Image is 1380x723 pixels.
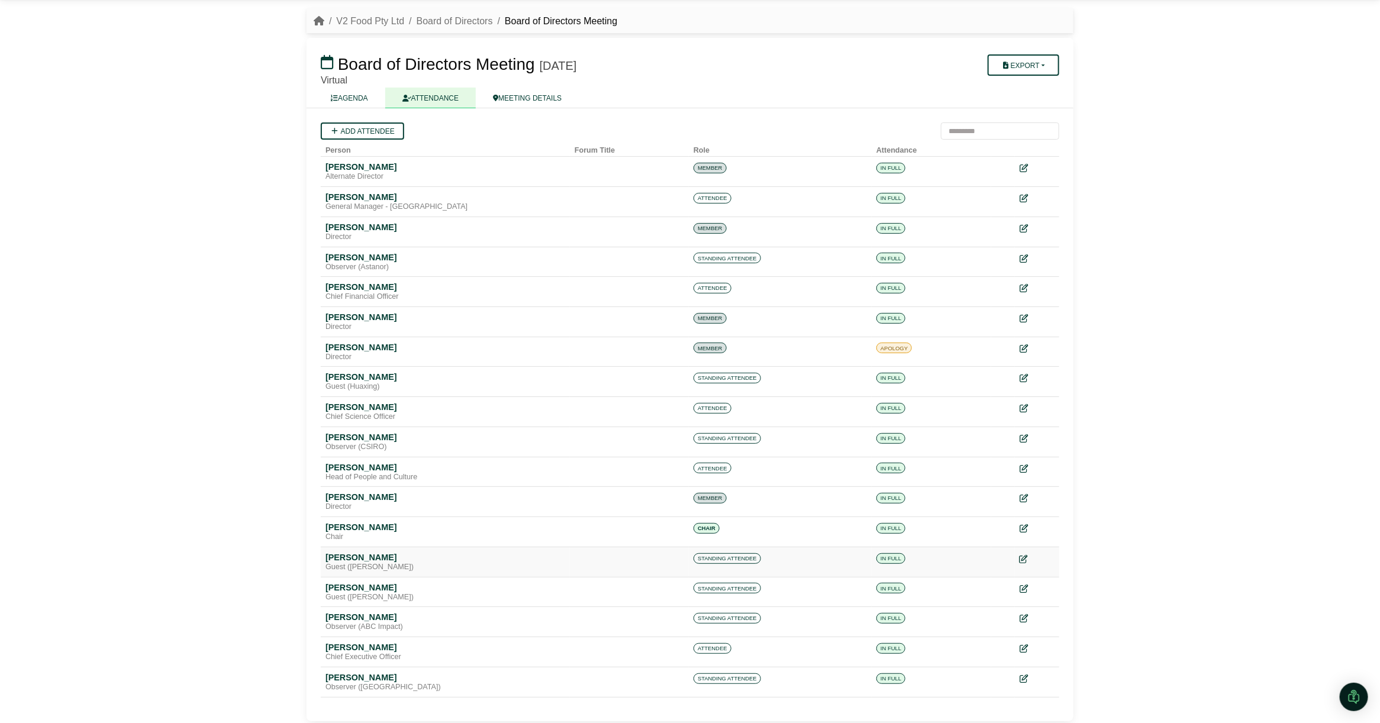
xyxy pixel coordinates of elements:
[694,283,731,293] span: ATTENDEE
[325,612,565,622] div: [PERSON_NAME]
[876,673,905,684] span: IN FULL
[325,263,565,272] div: Observer (Astanor)
[694,193,731,204] span: ATTENDEE
[325,252,565,263] div: [PERSON_NAME]
[325,353,565,362] div: Director
[1020,222,1055,235] div: Edit
[1020,612,1055,625] div: Edit
[325,462,565,473] div: [PERSON_NAME]
[325,563,565,572] div: Guest ([PERSON_NAME])
[1020,192,1055,205] div: Edit
[1020,432,1055,446] div: Edit
[694,613,761,624] span: STANDING ATTENDEE
[314,14,617,29] nav: breadcrumb
[325,622,565,632] div: Observer (ABC Impact)
[325,372,565,382] div: [PERSON_NAME]
[876,643,905,654] span: IN FULL
[1020,552,1055,566] div: Edit
[689,140,872,157] th: Role
[694,343,727,353] span: MEMBER
[876,223,905,234] span: IN FULL
[325,402,565,412] div: [PERSON_NAME]
[1020,372,1055,385] div: Edit
[876,523,905,534] span: IN FULL
[325,672,565,683] div: [PERSON_NAME]
[694,553,761,564] span: STANDING ATTENDEE
[338,55,535,73] span: Board of Directors Meeting
[325,322,565,332] div: Director
[876,553,905,564] span: IN FULL
[1020,462,1055,476] div: Edit
[694,253,761,263] span: STANDING ATTENDEE
[694,223,727,234] span: MEMBER
[325,312,565,322] div: [PERSON_NAME]
[694,463,731,473] span: ATTENDEE
[325,292,565,302] div: Chief Financial Officer
[1020,312,1055,325] div: Edit
[876,583,905,593] span: IN FULL
[325,443,565,452] div: Observer (CSIRO)
[540,59,577,73] div: [DATE]
[325,473,565,482] div: Head of People and Culture
[1340,683,1368,711] div: Open Intercom Messenger
[876,253,905,263] span: IN FULL
[876,313,905,324] span: IN FULL
[1020,342,1055,356] div: Edit
[325,593,565,602] div: Guest ([PERSON_NAME])
[325,683,565,692] div: Observer ([GEOGRAPHIC_DATA])
[694,313,727,324] span: MEMBER
[325,282,565,292] div: [PERSON_NAME]
[876,433,905,444] span: IN FULL
[694,403,731,414] span: ATTENDEE
[325,342,565,353] div: [PERSON_NAME]
[325,382,565,392] div: Guest (Huaxing)
[325,222,565,233] div: [PERSON_NAME]
[876,343,912,353] span: APOLOGY
[876,493,905,503] span: IN FULL
[325,412,565,422] div: Chief Science Officer
[876,283,905,293] span: IN FULL
[321,75,347,85] span: Virtual
[876,463,905,473] span: IN FULL
[876,193,905,204] span: IN FULL
[694,673,761,684] span: STANDING ATTENDEE
[493,14,618,29] li: Board of Directors Meeting
[325,653,565,662] div: Chief Executive Officer
[476,88,579,108] a: MEETING DETAILS
[876,373,905,383] span: IN FULL
[1020,672,1055,686] div: Edit
[876,163,905,173] span: IN FULL
[417,16,493,26] a: Board of Directors
[694,373,761,383] span: STANDING ATTENDEE
[325,502,565,512] div: Director
[325,172,565,182] div: Alternate Director
[325,642,565,653] div: [PERSON_NAME]
[325,582,565,593] div: [PERSON_NAME]
[694,493,727,503] span: MEMBER
[1020,402,1055,415] div: Edit
[336,16,404,26] a: V2 Food Pty Ltd
[325,233,565,242] div: Director
[1020,522,1055,535] div: Edit
[385,88,476,108] a: ATTENDANCE
[325,522,565,532] div: [PERSON_NAME]
[1020,252,1055,266] div: Edit
[1020,162,1055,175] div: Edit
[694,163,727,173] span: MEMBER
[876,403,905,414] span: IN FULL
[872,140,991,157] th: Attendance
[1020,642,1055,656] div: Edit
[1020,582,1055,596] div: Edit
[325,552,565,563] div: [PERSON_NAME]
[1020,492,1055,505] div: Edit
[876,613,905,624] span: IN FULL
[570,140,689,157] th: Forum Title
[325,532,565,542] div: Chair
[325,202,565,212] div: General Manager - [GEOGRAPHIC_DATA]
[321,140,570,157] th: Person
[325,492,565,502] div: [PERSON_NAME]
[694,583,761,593] span: STANDING ATTENDEE
[694,643,731,654] span: ATTENDEE
[321,122,404,140] a: Add attendee
[988,54,1059,76] button: Export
